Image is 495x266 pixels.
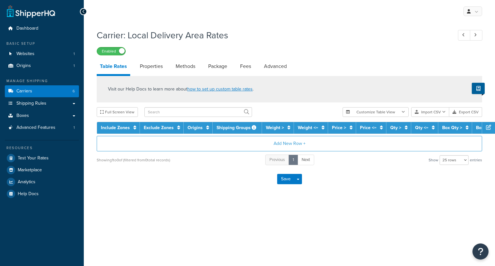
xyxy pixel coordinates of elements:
a: Previous [265,155,289,165]
a: Carriers6 [5,85,79,97]
th: Shipping Groups [213,122,262,134]
span: Previous [269,157,285,163]
li: Origins [5,60,79,72]
span: Analytics [18,179,35,185]
a: 1 [288,155,298,165]
a: Shipping Rules [5,98,79,109]
span: Origins [16,63,31,69]
a: Exclude Zones [144,124,174,131]
a: Analytics [5,176,79,188]
div: Basic Setup [5,41,79,46]
a: Properties [137,59,166,74]
button: Add New Row + [97,136,482,151]
a: Origins1 [5,60,79,72]
a: Weight > [266,124,284,131]
span: Next [302,157,310,163]
span: Websites [16,51,34,57]
div: Manage Shipping [5,78,79,84]
a: Package [205,59,230,74]
button: Show Help Docs [472,83,485,94]
span: 1 [73,63,75,69]
a: Marketplace [5,164,79,176]
span: Show [429,156,438,165]
span: 1 [73,51,75,57]
span: Test Your Rates [18,156,49,161]
a: Help Docs [5,188,79,200]
span: 6 [73,89,75,94]
label: Enabled [97,47,125,55]
h1: Carrier: Local Delivery Area Rates [97,29,446,42]
div: Showing 1 to 0 of (filtered from 0 total records) [97,156,170,165]
a: Weight <= [298,124,318,131]
a: Advanced Features1 [5,122,79,134]
a: how to set up custom table rates [187,86,253,92]
span: Help Docs [18,191,39,197]
span: Marketplace [18,167,42,173]
span: Advanced Features [16,125,55,130]
span: 1 [73,125,75,130]
a: Price > [332,124,346,131]
a: Websites1 [5,48,79,60]
span: Shipping Rules [16,101,46,106]
span: entries [470,156,482,165]
button: Save [277,174,295,184]
li: Carriers [5,85,79,97]
a: Next Record [470,30,482,41]
a: Price <= [360,124,376,131]
button: Export CSV [449,107,482,117]
a: Fees [237,59,254,74]
span: Boxes [16,113,29,119]
a: Qty > [390,124,401,131]
input: Search [144,107,252,117]
a: Qty <= [415,124,428,131]
a: Box Qty > [442,124,462,131]
a: Next [297,155,314,165]
a: Advanced [261,59,290,74]
a: Dashboard [5,23,79,34]
span: Carriers [16,89,32,94]
a: Include Zones [101,124,130,131]
button: Import CSV [411,107,449,117]
li: Advanced Features [5,122,79,134]
a: Table Rates [97,59,130,76]
li: Websites [5,48,79,60]
a: Test Your Rates [5,152,79,164]
a: Previous Record [458,30,471,41]
a: Methods [172,59,199,74]
a: Boxes [5,110,79,122]
a: Origins [188,124,203,131]
button: Full Screen View [97,107,138,117]
span: Dashboard [16,26,38,31]
button: Open Resource Center [472,243,489,260]
button: Customize Table View [343,107,409,117]
p: Visit our Help Docs to learn more about . [108,86,254,93]
div: Resources [5,145,79,151]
